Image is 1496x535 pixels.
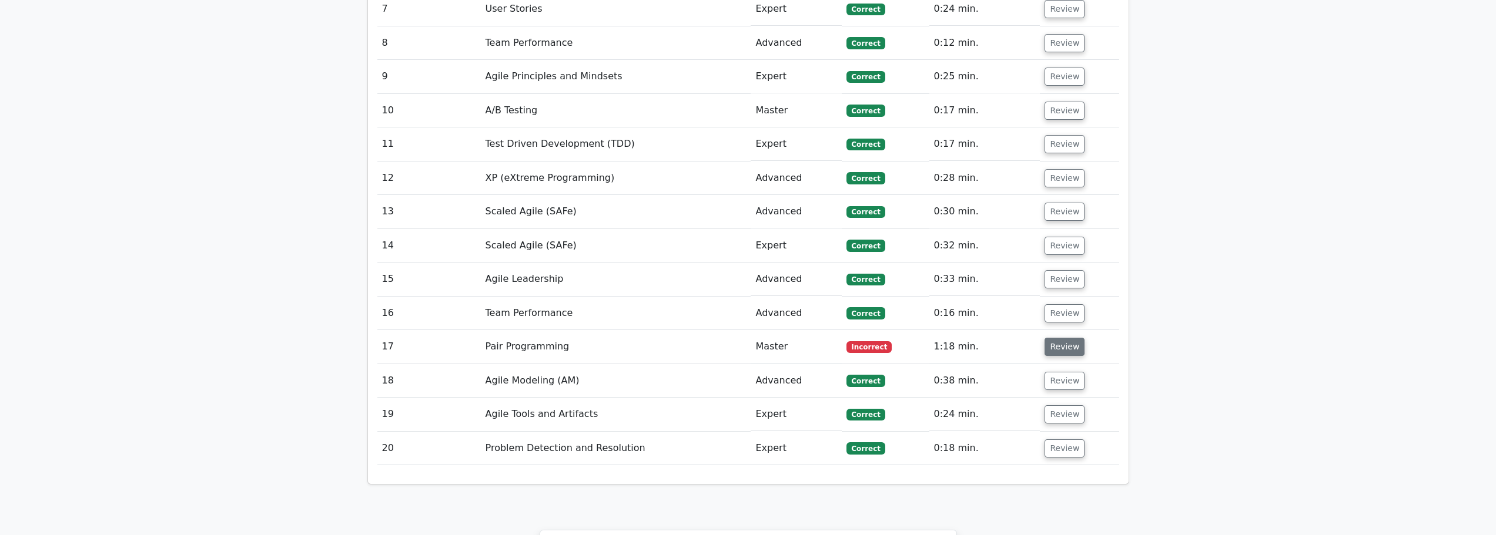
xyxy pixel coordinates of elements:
[377,432,481,465] td: 20
[481,398,751,431] td: Agile Tools and Artifacts
[751,263,842,296] td: Advanced
[1045,135,1085,153] button: Review
[929,398,1040,431] td: 0:24 min.
[929,330,1040,364] td: 1:18 min.
[481,94,751,127] td: A/B Testing
[846,375,885,386] span: Correct
[846,307,885,319] span: Correct
[751,398,842,431] td: Expert
[1045,304,1085,322] button: Review
[377,330,481,364] td: 17
[846,409,885,420] span: Correct
[929,297,1040,330] td: 0:16 min.
[481,263,751,296] td: Agile Leadership
[929,364,1040,398] td: 0:38 min.
[1045,439,1085,457] button: Review
[929,60,1040,93] td: 0:25 min.
[481,432,751,465] td: Problem Detection and Resolution
[377,229,481,263] td: 14
[751,364,842,398] td: Advanced
[1045,203,1085,221] button: Review
[846,442,885,454] span: Correct
[929,229,1040,263] td: 0:32 min.
[929,161,1040,195] td: 0:28 min.
[751,330,842,364] td: Master
[377,60,481,93] td: 9
[481,297,751,330] td: Team Performance
[1045,237,1085,255] button: Review
[929,263,1040,296] td: 0:33 min.
[929,26,1040,60] td: 0:12 min.
[751,26,842,60] td: Advanced
[846,105,885,116] span: Correct
[846,37,885,49] span: Correct
[481,330,751,364] td: Pair Programming
[1045,34,1085,52] button: Review
[846,274,885,285] span: Correct
[846,4,885,15] span: Correct
[377,297,481,330] td: 16
[846,139,885,150] span: Correct
[751,432,842,465] td: Expert
[846,240,885,251] span: Correct
[846,172,885,184] span: Correct
[481,60,751,93] td: Agile Principles and Mindsets
[751,127,842,161] td: Expert
[1045,338,1085,356] button: Review
[377,127,481,161] td: 11
[929,94,1040,127] td: 0:17 min.
[751,161,842,195] td: Advanced
[1045,102,1085,120] button: Review
[1045,68,1085,86] button: Review
[1045,270,1085,288] button: Review
[377,263,481,296] td: 15
[929,127,1040,161] td: 0:17 min.
[846,206,885,218] span: Correct
[1045,169,1085,187] button: Review
[377,161,481,195] td: 12
[377,364,481,398] td: 18
[751,60,842,93] td: Expert
[1045,405,1085,423] button: Review
[481,127,751,161] td: Test Driven Development (TDD)
[377,94,481,127] td: 10
[377,195,481,228] td: 13
[751,195,842,228] td: Advanced
[377,26,481,60] td: 8
[481,229,751,263] td: Scaled Agile (SAFe)
[751,297,842,330] td: Advanced
[1045,372,1085,390] button: Review
[929,432,1040,465] td: 0:18 min.
[929,195,1040,228] td: 0:30 min.
[481,195,751,228] td: Scaled Agile (SAFe)
[846,71,885,83] span: Correct
[377,398,481,431] td: 19
[751,94,842,127] td: Master
[481,364,751,398] td: Agile Modeling (AM)
[846,341,892,353] span: Incorrect
[751,229,842,263] td: Expert
[481,161,751,195] td: XP (eXtreme Programming)
[481,26,751,60] td: Team Performance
